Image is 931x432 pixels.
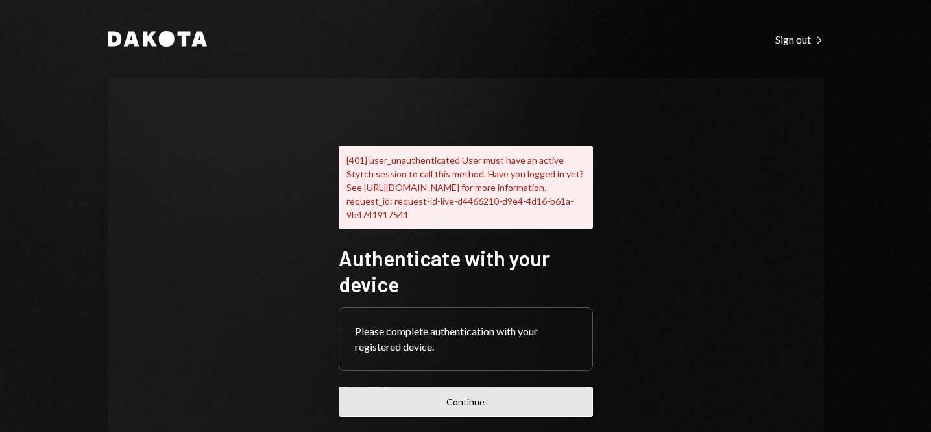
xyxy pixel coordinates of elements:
[339,387,593,417] button: Continue
[775,33,824,46] div: Sign out
[339,245,593,297] h1: Authenticate with your device
[339,146,593,229] div: [401] user_unauthenticated User must have an active Stytch session to call this method. Have you ...
[775,32,824,46] a: Sign out
[355,324,577,355] div: Please complete authentication with your registered device.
